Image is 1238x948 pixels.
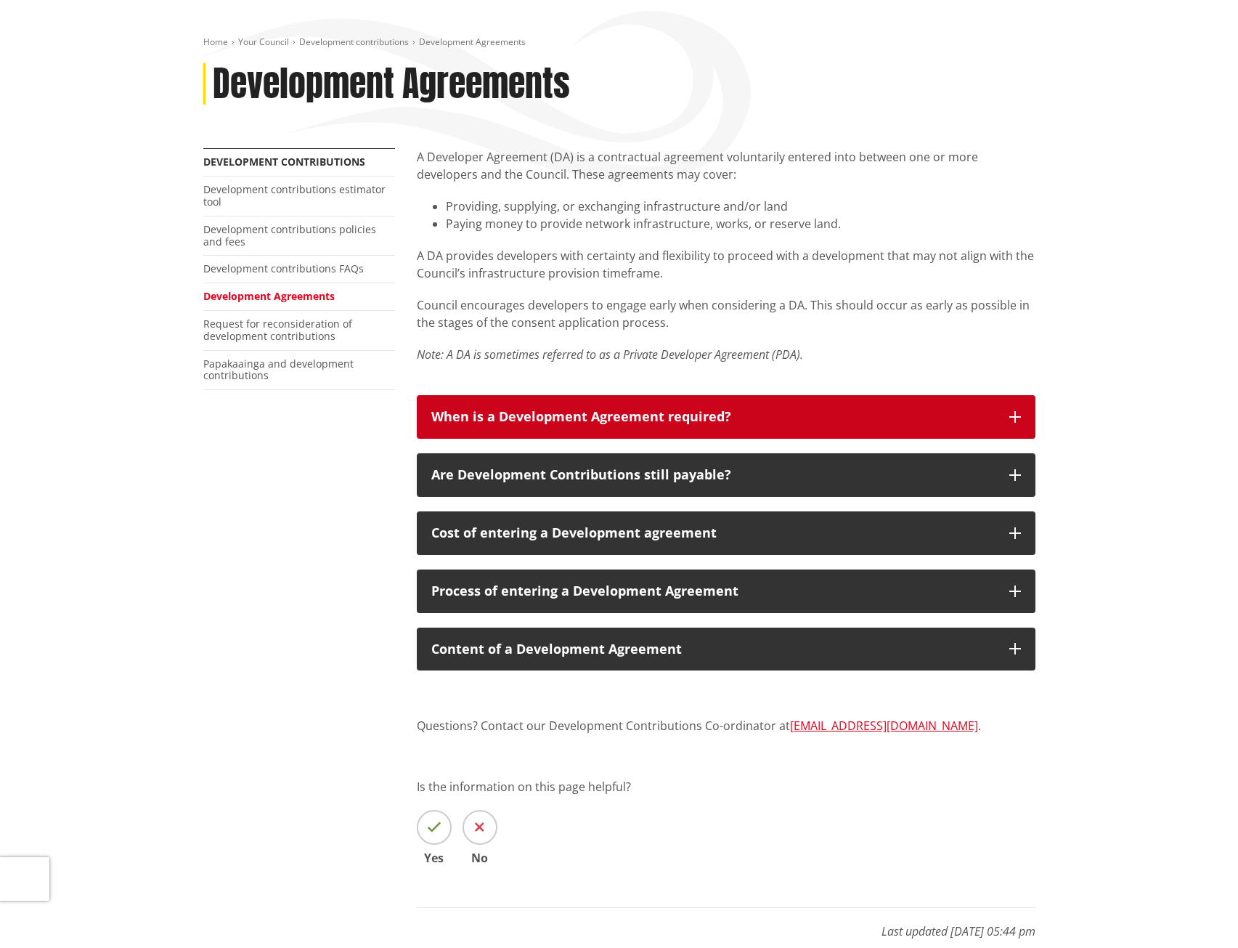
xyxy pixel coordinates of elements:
[417,570,1035,613] button: Process of entering a Development Agreement
[417,395,1035,439] button: When is a Development Agreement required?
[417,852,452,864] span: Yes
[203,222,376,248] a: Development contributions policies and fees
[431,410,995,424] h3: When is a Development Agreement required?
[417,511,1035,555] button: Cost of entering a Development agreement
[213,63,570,105] h1: Development Agreements
[417,296,1035,331] p: Council encourages developers to engage early when considering a DA. This should occur as early a...
[1171,887,1223,939] iframe: Messenger Launcher
[299,36,409,48] a: Development contributions
[431,584,995,599] h3: Process of entering a Development Agreement
[419,36,526,48] span: Development Agreements
[790,718,978,734] a: [EMAIL_ADDRESS][DOMAIN_NAME]
[446,215,1035,232] li: Paying money to provide network infrastructure, works, or reserve land.
[417,453,1035,497] button: Are Development Contributions still payable?
[417,778,1035,795] p: Is the information on this page helpful?
[203,36,228,48] a: Home
[417,717,1035,734] p: Questions? Contact our Development Contributions Co-ordinator at .
[203,289,335,303] a: Development Agreements
[203,155,365,169] a: Development contributions
[203,36,1035,49] nav: breadcrumb
[417,148,1035,183] p: A Developer Agreement (DA) is a contractual agreement voluntarily entered into between one or mor...
[203,317,352,343] a: Request for reconsideration of development contributions
[417,628,1035,671] button: Content of a Development Agreement
[238,36,289,48] a: Your Council
[463,852,497,864] span: No
[417,347,803,362] em: Note: A DA is sometimes referred to as a Private Developer Agreement (PDA).
[417,907,1035,940] p: Last updated [DATE] 05:44 pm
[417,247,1035,282] p: A DA provides developers with certainty and flexibility to proceed with a development that may no...
[431,468,995,482] h3: Are Development Contributions still payable?
[203,357,354,383] a: Papakaainga and development contributions
[446,198,1035,215] li: Providing, supplying, or exchanging infrastructure and/or land
[431,642,995,657] h3: Content of a Development Agreement
[203,262,364,275] a: Development contributions FAQs
[431,526,995,540] h3: Cost of entering a Development agreement
[203,182,386,208] a: Development contributions estimator tool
